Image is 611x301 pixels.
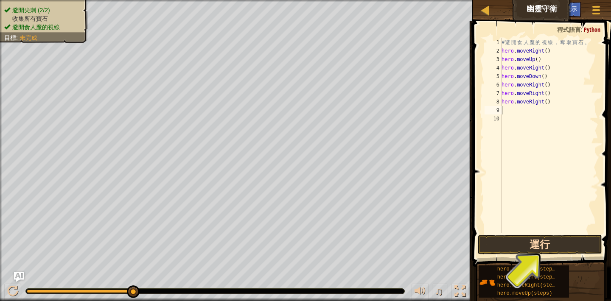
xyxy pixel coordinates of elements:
[14,272,24,282] button: Ask AI
[4,23,81,31] li: 避開食人魔的視線
[532,2,555,17] button: Ask AI
[4,14,81,23] li: 收集所有寶石
[434,285,443,298] span: ♫
[12,15,48,22] span: 收集所有寶石
[478,235,602,254] button: 運行
[485,81,502,89] div: 6
[497,266,558,272] span: hero.moveDown(steps)
[20,34,37,41] span: 未完成
[485,64,502,72] div: 4
[485,89,502,98] div: 7
[497,274,558,280] span: hero.moveLeft(steps)
[485,114,502,123] div: 10
[4,284,21,301] button: ⌘ + P: Pause
[584,25,600,33] span: Python
[4,6,81,14] li: 避開尖刺
[485,47,502,55] div: 2
[433,284,447,301] button: ♫
[485,106,502,114] div: 9
[559,5,577,13] span: 小提示
[485,98,502,106] div: 8
[16,34,20,41] span: :
[536,5,551,13] span: Ask AI
[586,2,607,22] button: 顯示遊戲選單
[12,7,50,14] span: 避開尖刺 (2/2)
[12,24,60,31] span: 避開食人魔的視線
[497,282,561,288] span: hero.moveRight(steps)
[497,290,552,296] span: hero.moveUp(steps)
[412,284,429,301] button: 調整音量
[557,25,581,33] span: 程式語言
[485,72,502,81] div: 5
[581,25,584,33] span: :
[4,34,16,41] span: 目標
[485,55,502,64] div: 3
[451,284,468,301] button: 切換全螢幕
[485,38,502,47] div: 1
[479,274,495,290] img: portrait.png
